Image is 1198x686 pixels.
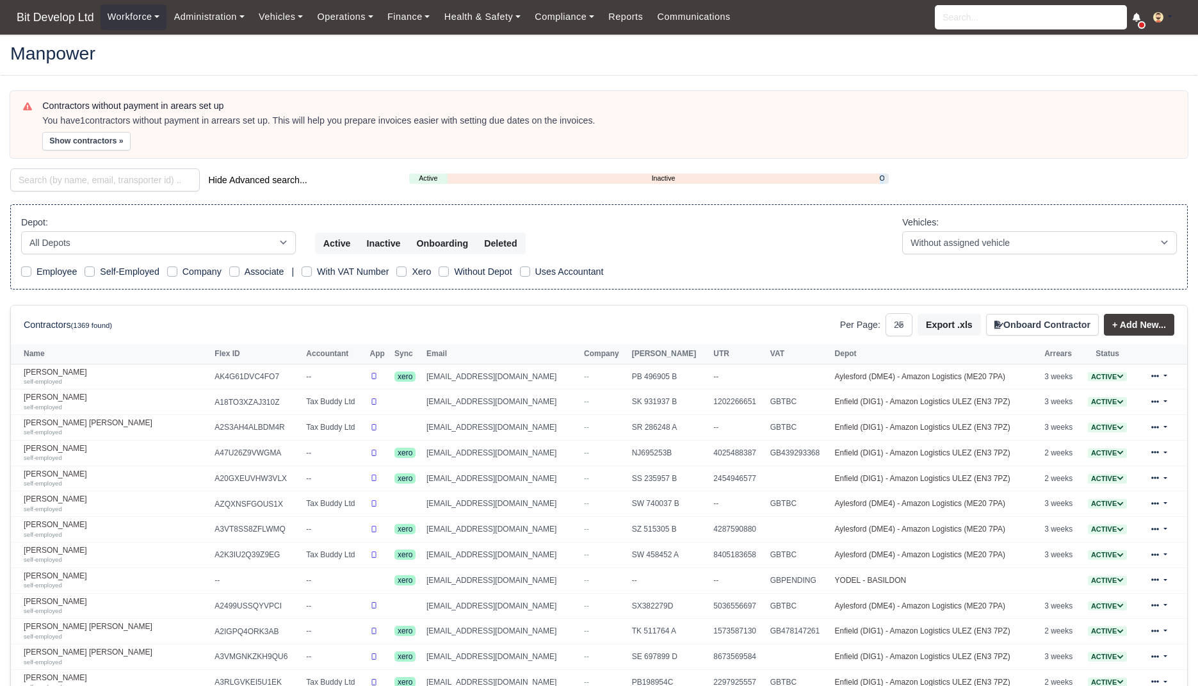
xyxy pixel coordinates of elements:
a: Health & Safety [437,4,528,29]
td: -- [303,644,366,670]
a: [PERSON_NAME] self-employed [24,546,208,564]
strong: 1 [80,115,85,126]
a: Active [409,173,448,184]
button: Export .xls [918,314,981,336]
a: Inactive [448,173,880,184]
td: GBTBC [767,593,832,619]
td: -- [303,568,366,593]
a: Enfield (DIG1) - Amazon Logistics ULEZ (EN3 7PZ) [835,626,1010,635]
span: xero [394,651,416,662]
td: NJ695253B [629,440,711,466]
input: Search... [935,5,1127,29]
td: GBTBC [767,389,832,415]
a: Enfield (DIG1) - Amazon Logistics ULEZ (EN3 7PZ) [835,474,1010,483]
small: self-employed [24,582,62,589]
div: You have contractors without payment in arrears set up. This will help you prepare invoices easie... [42,115,1175,127]
label: Xero [412,265,431,279]
span: -- [584,525,589,534]
a: YODEL - BASILDON [835,576,907,585]
small: self-employed [24,556,62,563]
td: SW 458452 A [629,543,711,568]
td: A3VT8SS8ZFLWMQ [211,517,303,543]
th: Arrears [1041,345,1081,364]
span: xero [394,372,416,382]
label: Self-Employed [100,265,159,279]
td: -- [211,568,303,593]
a: Enfield (DIG1) - Amazon Logistics ULEZ (EN3 7PZ) [835,448,1010,457]
th: Status [1081,345,1133,364]
h2: Manpower [10,44,1188,62]
small: (1369 found) [71,322,113,329]
iframe: Chat Widget [1134,625,1198,686]
td: SS 235957 B [629,466,711,491]
td: -- [629,568,711,593]
span: Active [1088,601,1127,611]
input: Search (by name, email, transporter id) ... [10,168,200,192]
a: Finance [380,4,437,29]
a: + Add New... [1104,314,1174,336]
span: Active [1088,448,1127,458]
td: -- [303,593,366,619]
span: xero [394,550,416,560]
span: xero [394,575,416,585]
a: Active [1088,372,1127,381]
a: [PERSON_NAME] self-employed [24,444,208,462]
td: 3 weeks [1041,389,1081,415]
a: [PERSON_NAME] [PERSON_NAME] self-employed [24,648,208,666]
a: Aylesford (DME4) - Amazon Logistics (ME20 7PA) [835,525,1005,534]
button: Onboard Contractor [986,314,1099,336]
label: Uses Accountant [535,265,604,279]
td: SK 931937 B [629,389,711,415]
a: Active [1088,474,1127,483]
td: A3VMGNKZKH9QU6 [211,644,303,670]
span: Active [1088,525,1127,534]
span: -- [584,626,589,635]
span: -- [584,474,589,483]
label: Without Depot [454,265,512,279]
label: Company [182,265,222,279]
td: 2454946577 [710,466,767,491]
a: Workforce [101,4,167,29]
span: -- [584,397,589,406]
a: Active [1088,525,1127,534]
label: Vehicles: [902,215,939,230]
td: [EMAIL_ADDRESS][DOMAIN_NAME] [423,644,581,670]
td: 4025488387 [710,440,767,466]
th: Name [11,345,211,364]
td: 3 weeks [1041,543,1081,568]
a: Active [1088,652,1127,661]
a: Bit Develop Ltd [10,5,101,30]
td: -- [710,415,767,441]
a: Aylesford (DME4) - Amazon Logistics (ME20 7PA) [835,601,1005,610]
td: A2499USSQYVPCI [211,593,303,619]
a: Aylesford (DME4) - Amazon Logistics (ME20 7PA) [835,499,1005,508]
td: SW 740037 B [629,491,711,517]
a: [PERSON_NAME] self-employed [24,520,208,539]
a: Active [1088,499,1127,508]
span: -- [584,652,589,661]
span: -- [584,372,589,381]
span: Active [1088,397,1127,407]
td: AZQXNSFGOUS1X [211,491,303,517]
td: [EMAIL_ADDRESS][DOMAIN_NAME] [423,517,581,543]
td: GBPENDING [767,568,832,593]
td: 2 weeks [1041,466,1081,491]
th: Company [581,345,629,364]
a: Aylesford (DME4) - Amazon Logistics (ME20 7PA) [835,550,1005,559]
td: [EMAIL_ADDRESS][DOMAIN_NAME] [423,440,581,466]
td: 1573587130 [710,619,767,644]
td: A47U26Z9VWGMA [211,440,303,466]
label: Employee [36,265,77,279]
span: -- [584,601,589,610]
td: A2S3AH4ALBDM4R [211,415,303,441]
td: SZ 515305 B [629,517,711,543]
td: A20GXEUVHW3VLX [211,466,303,491]
a: [PERSON_NAME] self-employed [24,393,208,411]
a: [PERSON_NAME] self-employed [24,571,208,590]
td: PB 496905 B [629,364,711,389]
span: -- [584,576,589,585]
label: Depot: [21,215,48,230]
a: Administration [166,4,251,29]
